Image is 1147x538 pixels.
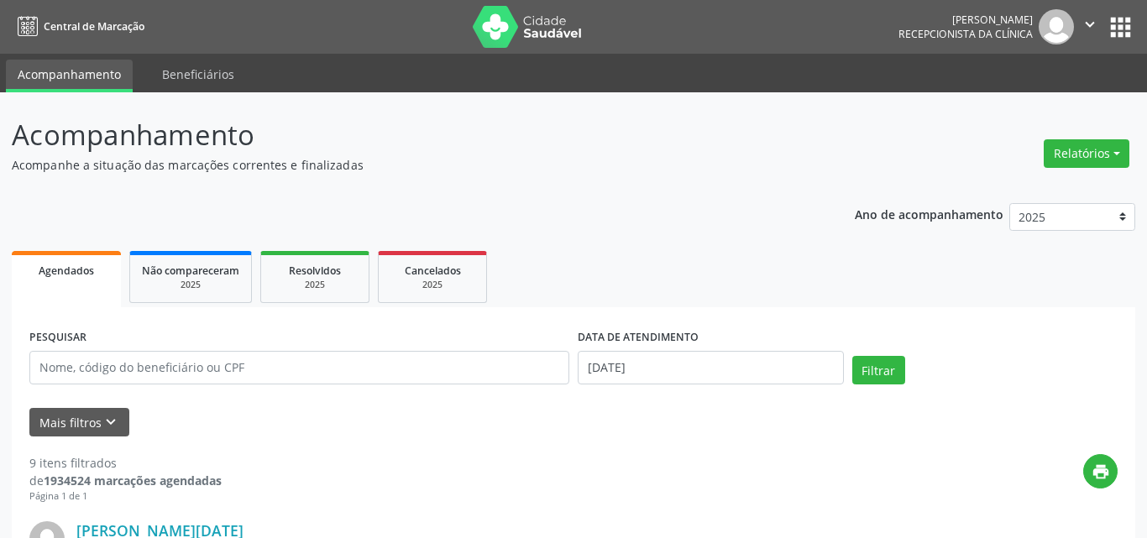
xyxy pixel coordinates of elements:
a: Beneficiários [150,60,246,89]
div: 2025 [390,279,474,291]
button: Mais filtroskeyboard_arrow_down [29,408,129,437]
button:  [1074,9,1106,44]
i: keyboard_arrow_down [102,413,120,431]
div: 9 itens filtrados [29,454,222,472]
span: Resolvidos [289,264,341,278]
strong: 1934524 marcações agendadas [44,473,222,488]
div: Página 1 de 1 [29,489,222,504]
label: DATA DE ATENDIMENTO [578,325,699,351]
span: Cancelados [405,264,461,278]
a: Acompanhamento [6,60,133,92]
button: Filtrar [852,356,905,384]
label: PESQUISAR [29,325,86,351]
img: img [1039,9,1074,44]
input: Selecione um intervalo [578,351,844,384]
button: Relatórios [1044,139,1129,168]
span: Recepcionista da clínica [898,27,1033,41]
a: Central de Marcação [12,13,144,40]
div: 2025 [142,279,239,291]
span: Central de Marcação [44,19,144,34]
span: Agendados [39,264,94,278]
p: Ano de acompanhamento [855,203,1003,224]
p: Acompanhe a situação das marcações correntes e finalizadas [12,156,799,174]
div: de [29,472,222,489]
i: print [1092,462,1110,481]
i:  [1081,15,1099,34]
p: Acompanhamento [12,114,799,156]
input: Nome, código do beneficiário ou CPF [29,351,569,384]
div: [PERSON_NAME] [898,13,1033,27]
button: apps [1106,13,1135,42]
button: print [1083,454,1118,488]
span: Não compareceram [142,264,239,278]
div: 2025 [273,279,357,291]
